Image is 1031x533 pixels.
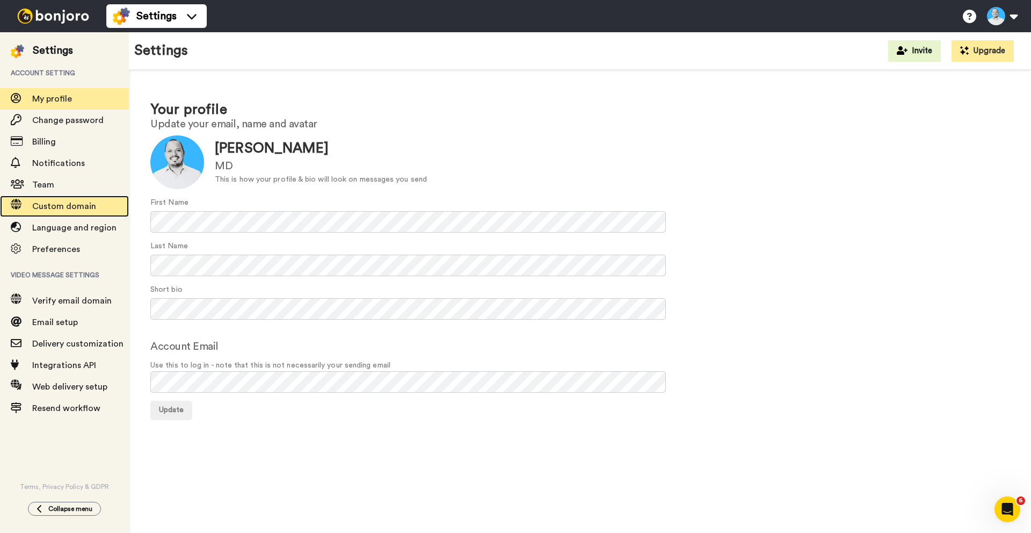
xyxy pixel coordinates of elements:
span: Team [32,181,54,189]
span: Integrations API [32,361,96,370]
span: Update [159,406,184,414]
span: Notifications [32,159,85,168]
iframe: Intercom live chat [994,496,1020,522]
span: Email setup [32,318,78,327]
button: Upgrade [952,40,1014,62]
div: [PERSON_NAME] [215,139,427,159]
h2: Update your email, name and avatar [150,118,1010,130]
button: Collapse menu [28,502,101,516]
span: Preferences [32,245,80,254]
span: Collapse menu [48,505,92,513]
span: My profile [32,95,72,103]
img: settings-colored.svg [113,8,130,25]
label: Last Name [150,241,188,252]
span: Custom domain [32,202,96,211]
img: bj-logo-header-white.svg [13,9,93,24]
span: Change password [32,116,104,125]
div: Settings [33,43,73,58]
h1: Settings [134,43,188,59]
span: Billing [32,138,56,146]
button: Invite [888,40,941,62]
span: 6 [1017,496,1025,505]
div: This is how your profile & bio will look on messages you send [215,174,427,185]
img: settings-colored.svg [11,45,24,58]
span: Settings [136,9,177,24]
div: MD [215,159,427,174]
h1: Your profile [150,102,1010,118]
label: Short bio [150,284,183,296]
span: Language and region [32,224,117,232]
span: Delivery customization [32,340,124,348]
label: Account Email [150,338,219,355]
label: First Name [150,197,188,208]
span: Web delivery setup [32,383,107,391]
span: Verify email domain [32,297,112,305]
button: Update [150,401,192,420]
span: Use this to log in - note that this is not necessarily your sending email [150,360,1010,371]
span: Resend workflow [32,404,100,413]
